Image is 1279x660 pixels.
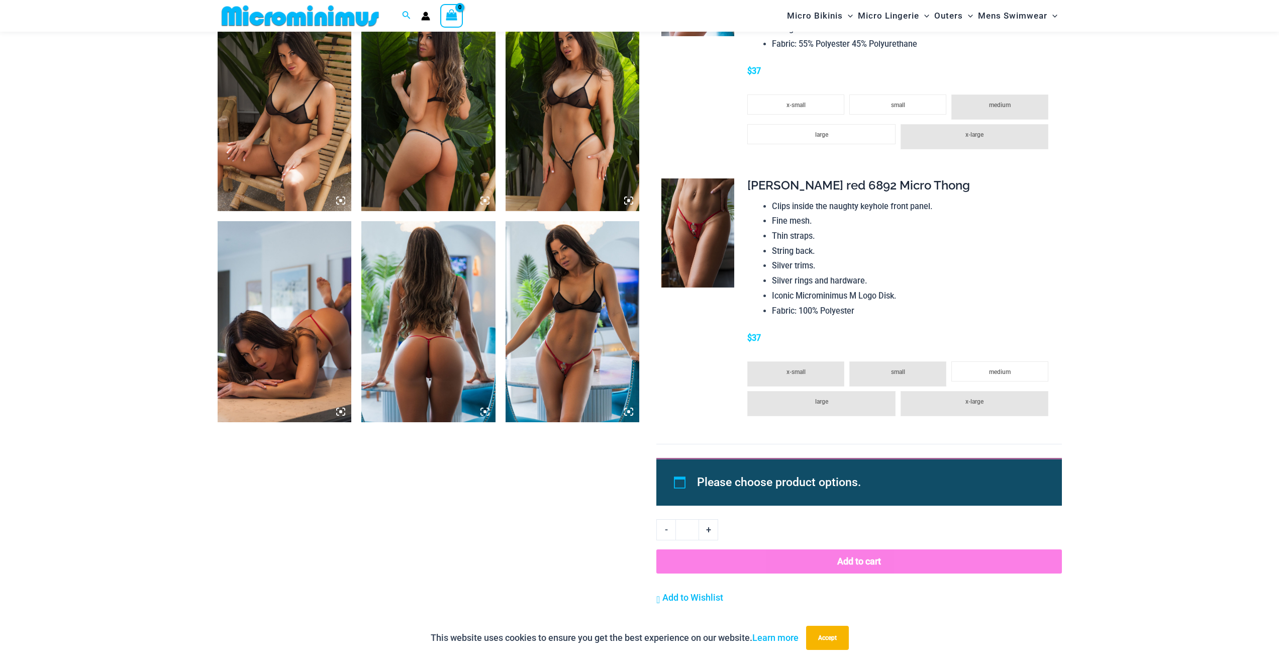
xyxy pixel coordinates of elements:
li: Iconic Microminimus M Logo Disk. [772,289,1053,304]
p: This website uses cookies to ensure you get the best experience on our website. [431,630,799,645]
li: Clips inside the naughty keyhole front panel. [772,199,1053,214]
input: Product quantity [675,519,699,540]
a: Add to Wishlist [656,590,723,605]
li: Silver trims. [772,258,1053,273]
span: small [891,102,905,109]
span: Outers [934,3,963,29]
img: Xaia Black 6023 Thong [361,10,496,211]
span: medium [989,102,1011,109]
a: View Shopping Cart, empty [440,4,463,27]
span: [PERSON_NAME] red 6892 Micro Thong [747,178,970,193]
span: x-large [965,131,983,138]
li: large [747,391,895,416]
a: Micro LingerieMenu ToggleMenu Toggle [855,3,932,29]
img: Amanda Flame Red 6892 Micro Thong [361,221,496,422]
a: Search icon link [402,10,411,22]
span: Micro Bikinis [787,3,843,29]
a: Mens SwimwearMenu ToggleMenu Toggle [975,3,1060,29]
span: x-small [786,102,806,109]
li: medium [951,361,1048,382]
a: OutersMenu ToggleMenu Toggle [932,3,975,29]
li: Please choose product options. [697,471,1039,494]
li: String back. [772,244,1053,259]
li: small [849,361,946,387]
span: $37 [747,66,761,76]
li: x-large [901,391,1048,416]
span: small [891,368,905,375]
img: Xaia Black 6023 Thong [218,10,352,211]
a: Micro BikinisMenu ToggleMenu Toggle [784,3,855,29]
li: x-large [901,124,1048,149]
span: x-small [786,368,806,375]
img: Amanda Flame Red 6892 Micro Thong [661,178,734,288]
li: x-small [747,95,844,115]
li: large [747,124,895,144]
li: small [849,95,946,115]
li: Silver rings and hardware. [772,273,1053,289]
span: large [815,131,828,138]
span: medium [989,368,1011,375]
span: Menu Toggle [843,3,853,29]
span: $37 [747,333,761,343]
nav: Site Navigation [783,2,1062,30]
li: Fabric: 100% Polyester [772,304,1053,319]
button: Add to cart [656,549,1061,574]
a: + [699,519,718,540]
li: medium [951,95,1048,120]
span: Micro Lingerie [858,3,919,29]
li: x-small [747,361,844,387]
a: Account icon link [421,12,430,21]
img: Amanda Flame Red 6892 Micro Thong [218,221,352,422]
span: Menu Toggle [919,3,929,29]
span: large [815,398,828,405]
button: Accept [806,626,849,650]
img: MM SHOP LOGO FLAT [218,5,383,27]
span: Menu Toggle [963,3,973,29]
img: Amanda Flame Red 6892 Micro Thong [506,221,640,422]
a: - [656,519,675,540]
img: Xaia Black 6023 Thong [506,10,640,211]
span: Add to Wishlist [662,592,723,603]
li: Fine mesh. [772,214,1053,229]
span: x-large [965,398,983,405]
li: Fabric: 55% Polyester 45% Polyurethane [772,37,1053,52]
span: Mens Swimwear [978,3,1047,29]
a: Learn more [752,632,799,643]
li: Thin straps. [772,229,1053,244]
span: Menu Toggle [1047,3,1057,29]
